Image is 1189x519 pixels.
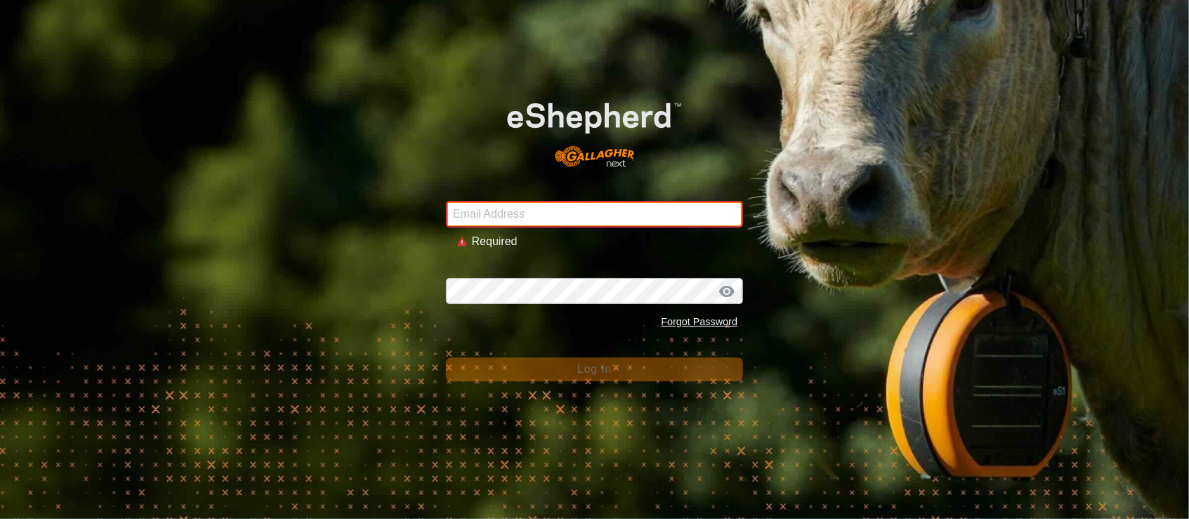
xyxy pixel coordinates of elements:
input: Email Address [446,201,743,228]
a: Forgot Password [661,316,737,327]
button: Log In [446,357,743,381]
span: Log In [577,363,612,375]
div: Required [472,233,732,250]
img: E-shepherd Logo [475,78,714,179]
